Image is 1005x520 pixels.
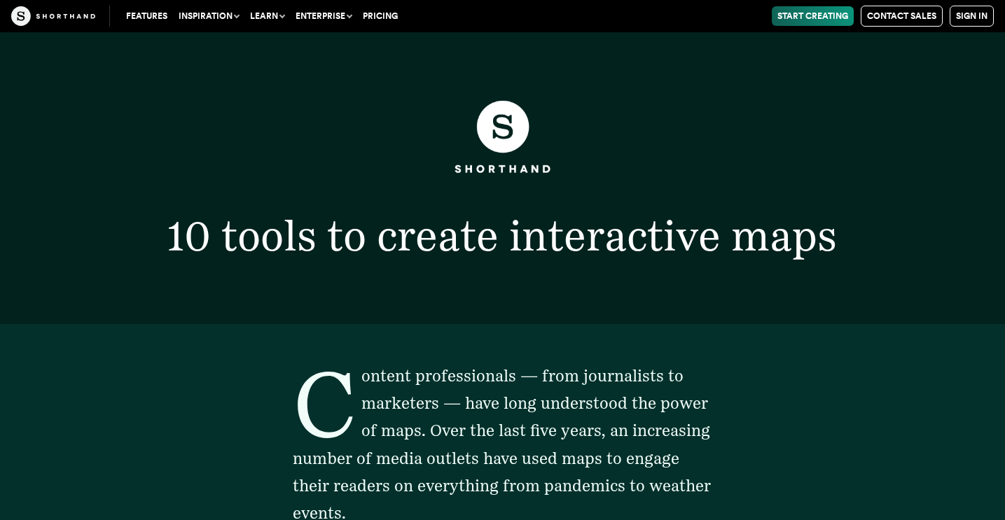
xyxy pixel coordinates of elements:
[11,6,95,26] img: The Craft
[120,6,173,26] a: Features
[357,6,403,26] a: Pricing
[106,214,899,256] h1: 10 tools to create interactive maps
[244,6,290,26] button: Learn
[290,6,357,26] button: Enterprise
[950,6,994,27] a: Sign in
[861,6,943,27] a: Contact Sales
[772,6,854,26] a: Start Creating
[173,6,244,26] button: Inspiration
